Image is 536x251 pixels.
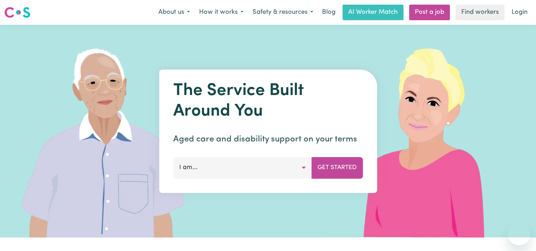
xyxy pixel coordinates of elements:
img: Careseekers logo [4,6,30,19]
button: Safety & resources [248,5,318,20]
button: About us [154,5,194,20]
button: I am... [173,157,312,178]
button: How it works [194,5,248,20]
a: Blog [318,5,340,20]
a: Post a job [409,5,450,20]
h1: The Service Built Around You [173,81,363,122]
a: AI Worker Match [343,5,404,20]
iframe: Button to launch messaging window [508,223,530,245]
a: Login [507,5,532,20]
p: Aged care and disability support on your terms [173,133,363,146]
button: Get Started [311,157,363,178]
a: Careseekers logo [4,4,30,21]
a: Find workers [456,5,504,20]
